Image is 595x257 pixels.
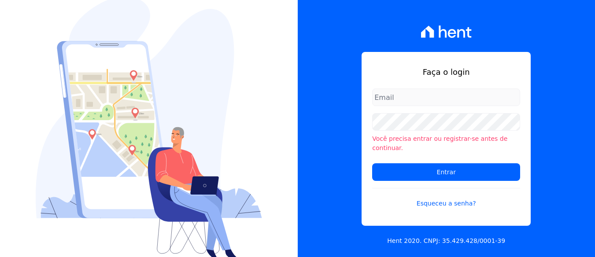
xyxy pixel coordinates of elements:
input: Entrar [372,163,520,181]
h1: Faça o login [372,66,520,78]
input: Email [372,88,520,106]
a: Esqueceu a senha? [372,188,520,208]
p: Hent 2020. CNPJ: 35.429.428/0001-39 [387,236,505,246]
li: Você precisa entrar ou registrar-se antes de continuar. [372,134,520,153]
